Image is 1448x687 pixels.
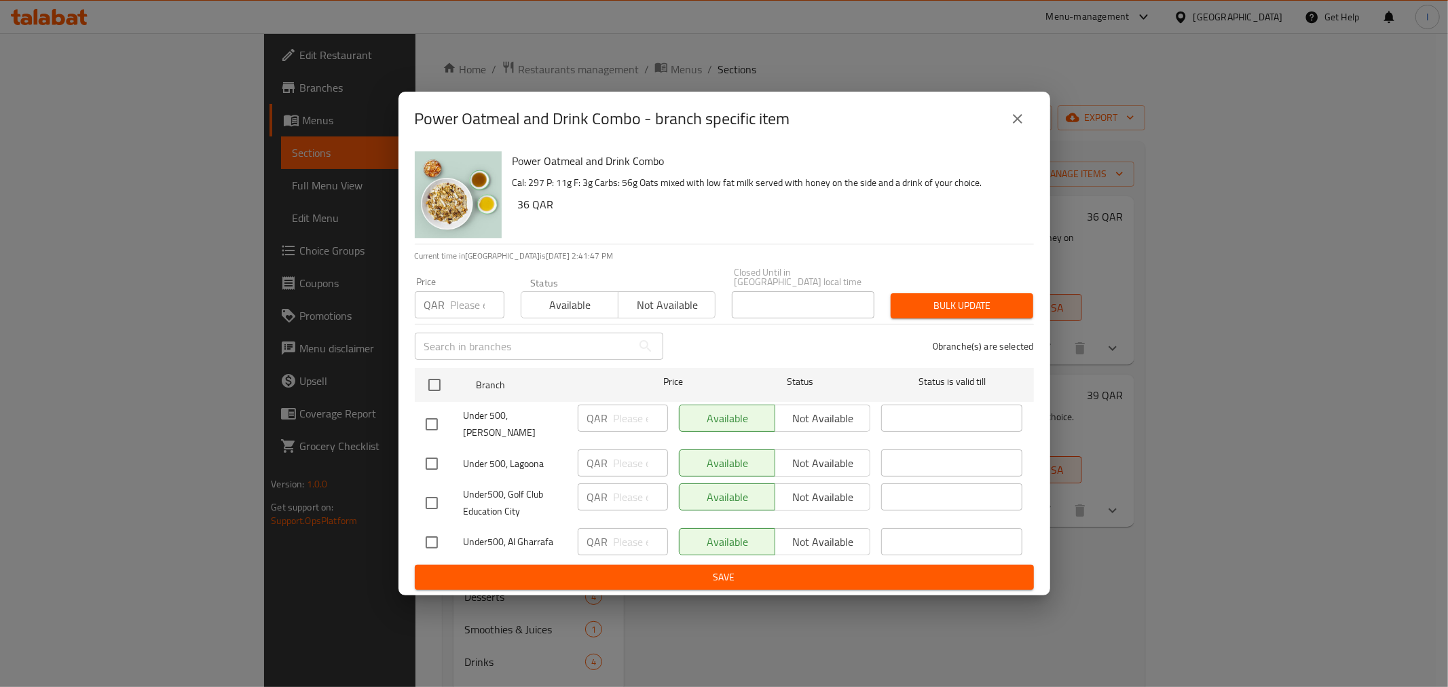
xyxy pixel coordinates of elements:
span: Status is valid till [881,373,1022,390]
p: QAR [587,455,608,471]
p: QAR [424,297,445,313]
p: Cal: 297 P: 11g F: 3g Carbs: 56g Oats mixed with low fat milk served with honey on the side and a... [513,174,1023,191]
p: QAR [587,534,608,550]
input: Please enter price [614,405,668,432]
p: QAR [587,410,608,426]
input: Please enter price [614,483,668,510]
span: Under500, Golf Club Education City [464,486,567,520]
span: Bulk update [902,297,1022,314]
span: Branch [476,377,617,394]
input: Please enter price [614,528,668,555]
button: Available [521,291,618,318]
span: Under 500, Lagoona [464,456,567,472]
h2: Power Oatmeal and Drink Combo - branch specific item [415,108,790,130]
p: 0 branche(s) are selected [933,339,1034,353]
button: Bulk update [891,293,1033,318]
button: Save [415,565,1034,590]
button: close [1001,103,1034,135]
span: Price [628,373,718,390]
span: Available [527,295,613,315]
span: Not available [624,295,710,315]
input: Please enter price [451,291,504,318]
p: Current time in [GEOGRAPHIC_DATA] is [DATE] 2:41:47 PM [415,250,1034,262]
input: Search in branches [415,333,632,360]
span: Save [426,569,1023,586]
p: QAR [587,489,608,505]
button: Not available [618,291,716,318]
img: Power Oatmeal and Drink Combo [415,151,502,238]
span: Under500, Al Gharrafa [464,534,567,551]
span: Under 500, [PERSON_NAME] [464,407,567,441]
h6: Power Oatmeal and Drink Combo [513,151,1023,170]
span: Status [729,373,870,390]
input: Please enter price [614,449,668,477]
h6: 36 QAR [518,195,1023,214]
